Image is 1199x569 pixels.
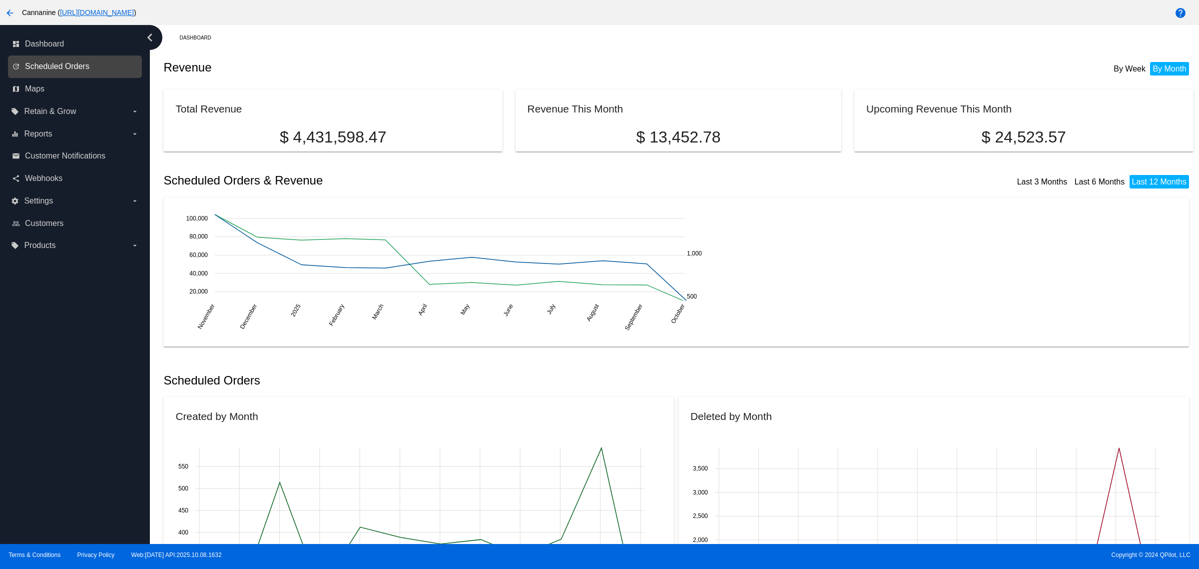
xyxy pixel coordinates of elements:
[1017,177,1068,186] a: Last 3 Months
[693,536,708,543] text: 2,000
[131,551,222,558] a: Web:[DATE] API:2025.10.08.1632
[693,489,708,496] text: 3,000
[12,40,20,48] i: dashboard
[866,128,1181,146] p: $ 24,523.57
[371,302,385,320] text: March
[190,288,208,295] text: 20,000
[196,302,216,330] text: November
[131,107,139,115] i: arrow_drop_down
[12,174,20,182] i: share
[546,302,557,315] text: July
[25,62,89,71] span: Scheduled Orders
[12,62,20,70] i: update
[693,465,708,472] text: 3,500
[1075,177,1125,186] a: Last 6 Months
[131,130,139,138] i: arrow_drop_down
[131,197,139,205] i: arrow_drop_down
[142,29,158,45] i: chevron_left
[178,507,188,514] text: 450
[12,81,139,97] a: map Maps
[239,302,259,330] text: December
[24,241,55,250] span: Products
[25,84,44,93] span: Maps
[11,241,19,249] i: local_offer
[163,60,678,74] h2: Revenue
[693,513,708,520] text: 2,500
[178,463,188,470] text: 550
[175,103,242,114] h2: Total Revenue
[623,302,644,331] text: September
[12,85,20,93] i: map
[77,551,115,558] a: Privacy Policy
[25,151,105,160] span: Customer Notifications
[190,233,208,240] text: 80,000
[460,302,471,316] text: May
[25,219,63,228] span: Customers
[528,128,830,146] p: $ 13,452.78
[11,197,19,205] i: settings
[328,302,346,327] text: February
[1132,177,1187,186] a: Last 12 Months
[1111,62,1148,75] li: By Week
[8,551,60,558] a: Terms & Conditions
[12,219,20,227] i: people_outline
[12,36,139,52] a: dashboard Dashboard
[25,39,64,48] span: Dashboard
[175,410,258,422] h2: Created by Month
[687,249,702,256] text: 1,000
[502,302,515,317] text: June
[608,551,1191,558] span: Copyright © 2024 QPilot, LLC
[178,529,188,536] text: 400
[585,302,600,322] text: August
[290,302,303,317] text: 2025
[11,130,19,138] i: equalizer
[190,251,208,258] text: 60,000
[12,215,139,231] a: people_outline Customers
[190,269,208,276] text: 40,000
[22,8,136,16] span: Cannanine ( )
[670,302,686,324] text: October
[12,170,139,186] a: share Webhooks
[179,30,220,45] a: Dashboard
[12,58,139,74] a: update Scheduled Orders
[687,293,697,300] text: 500
[866,103,1012,114] h2: Upcoming Revenue This Month
[11,107,19,115] i: local_offer
[60,8,134,16] a: [URL][DOMAIN_NAME]
[131,241,139,249] i: arrow_drop_down
[12,148,139,164] a: email Customer Notifications
[24,196,53,205] span: Settings
[175,128,490,146] p: $ 4,431,598.47
[186,214,208,221] text: 100,000
[12,152,20,160] i: email
[417,302,429,316] text: April
[4,7,16,19] mat-icon: arrow_back
[163,373,678,387] h2: Scheduled Orders
[163,173,678,187] h2: Scheduled Orders & Revenue
[178,485,188,492] text: 500
[690,410,772,422] h2: Deleted by Month
[528,103,623,114] h2: Revenue This Month
[24,107,76,116] span: Retain & Grow
[1150,62,1189,75] li: By Month
[25,174,62,183] span: Webhooks
[1175,7,1187,19] mat-icon: help
[24,129,52,138] span: Reports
